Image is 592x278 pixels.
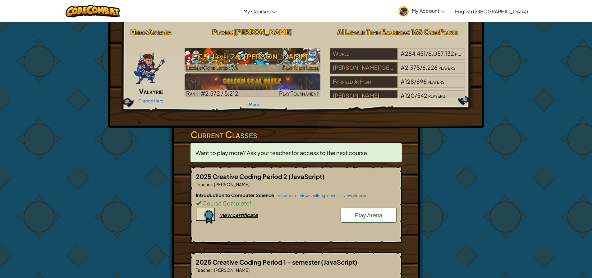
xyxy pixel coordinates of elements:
[401,64,405,71] span: #
[250,200,251,207] span: !
[196,267,212,273] span: Teacher
[220,212,258,218] div: view certificate
[279,90,319,97] span: Play Tournament
[196,212,258,218] a: view certificate
[186,64,238,71] span: Levels Completed: 33
[131,27,145,36] span: Hero
[330,48,397,60] div: World
[196,181,212,187] span: Teacher
[455,50,472,57] span: players
[395,1,448,21] a: My Account
[426,50,428,57] span: /
[405,64,420,71] span: 2,375
[185,49,320,64] h3: CS1 Level 26: [PERSON_NAME]
[185,73,320,97] img: Golden Goal
[420,64,422,71] span: /
[321,258,357,266] span: (JavaScript)
[282,64,319,71] span: Play Next Level
[428,50,454,57] span: 8,057,132
[196,208,215,224] img: certificate-icon.png
[416,78,427,85] span: 696
[212,181,213,187] span: :
[405,50,426,57] span: 284,451
[355,211,382,219] span: Play Arena
[195,149,369,156] span: Want to play more? Ask your teacher for access to the next course.
[401,50,405,57] span: #
[401,92,405,99] span: #
[196,192,275,198] span: Introduction to Computer Science
[240,3,279,20] a: My Courses
[196,172,288,180] span: 2025 Creative Coding Period 2
[414,78,416,85] span: /
[455,8,528,15] span: English ([GEOGRAPHIC_DATA])
[185,48,320,72] a: Play Next Level
[186,90,238,97] span: Rank: #2,572 / 5,212
[213,181,250,187] span: [PERSON_NAME]
[340,193,366,198] a: view videos
[438,64,455,71] span: players
[201,200,250,207] span: Course Complete
[275,193,296,198] a: view map
[297,193,340,198] a: view challenge levels
[412,7,445,14] span: My Account
[415,92,417,99] span: /
[138,98,163,103] a: Change Hero
[145,27,148,36] span: :
[66,5,120,17] img: CodeCombat logo
[288,172,325,180] span: (JavaScript)
[405,78,414,85] span: 128
[190,128,402,142] h3: Current Classes
[452,3,531,20] a: English ([GEOGRAPHIC_DATA])
[243,8,271,15] span: My Courses
[185,48,320,72] img: CS1 Level 26: Wakka Maul
[417,92,427,99] span: 542
[405,92,415,99] span: 120
[330,82,466,89] a: Fairfield Jr High#128/696players
[212,267,213,273] span: :
[330,76,397,88] div: Fairfield Jr High
[398,6,409,16] img: avatar
[246,102,259,107] a: + More
[428,92,445,99] span: players
[231,27,234,36] span: :
[330,90,397,102] div: [PERSON_NAME]
[139,87,163,96] span: Valkyrie
[148,27,171,36] span: Astraea
[212,27,231,36] span: Player
[196,258,321,266] span: 2025 Creative Coding Period 1 - semester
[330,54,466,61] a: World#284,451/8,057,132players
[428,78,444,85] span: players
[330,68,466,75] a: [PERSON_NAME][GEOGRAPHIC_DATA]#2,375/6,226players
[337,27,408,36] span: AI League Team Rankings
[185,73,320,97] a: Rank: #2,572 / 5,212Play Tournament
[234,27,292,36] span: [PERSON_NAME]
[213,267,250,273] span: [PERSON_NAME]
[330,96,466,103] a: [PERSON_NAME]#120/542players
[134,48,166,85] img: ValkyriePose.png
[330,62,397,74] div: [PERSON_NAME][GEOGRAPHIC_DATA]
[422,64,438,71] span: 6,226
[401,78,405,85] span: #
[408,27,458,36] span: : 165 CodePoints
